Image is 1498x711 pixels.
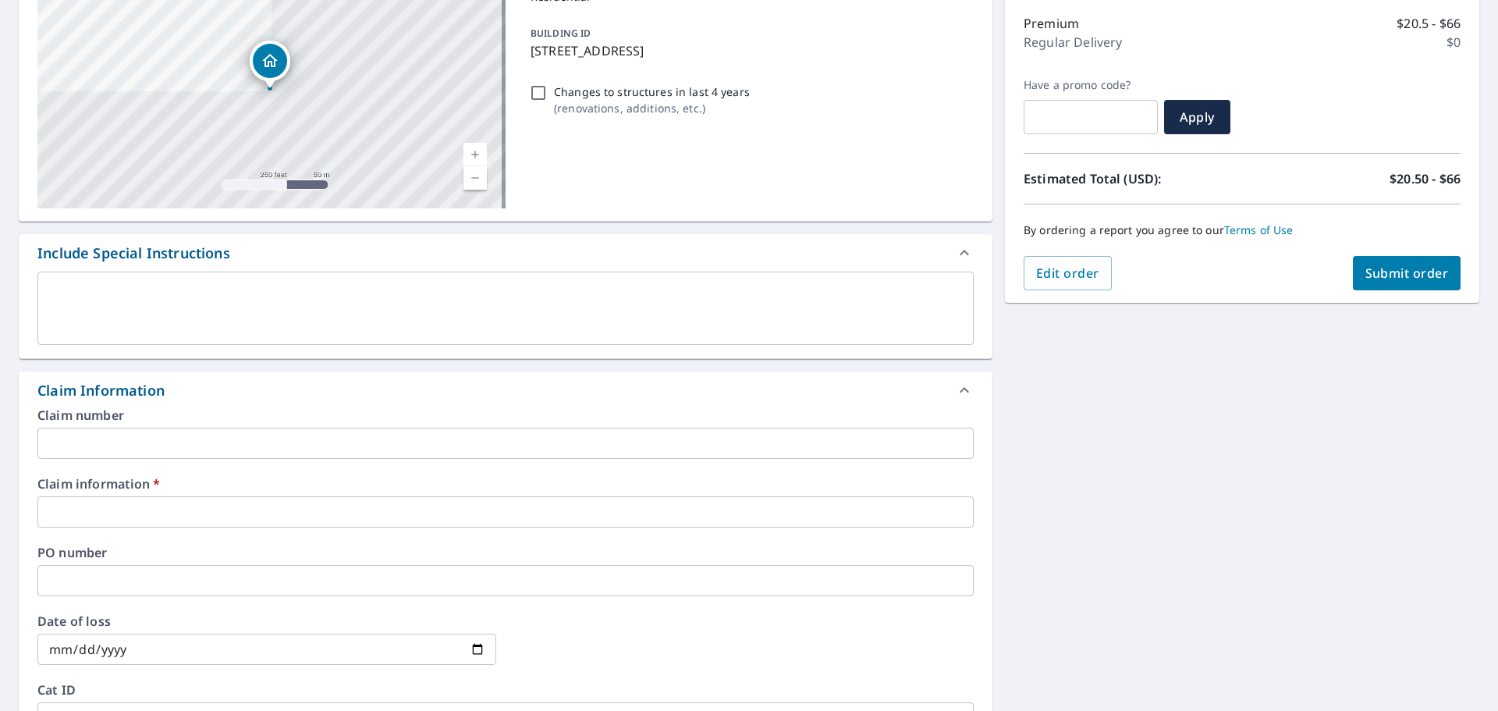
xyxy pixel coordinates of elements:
[1024,33,1122,52] p: Regular Delivery
[1036,265,1099,282] span: Edit order
[37,684,974,696] label: Cat ID
[1397,14,1461,33] p: $20.5 - $66
[37,546,974,559] label: PO number
[554,84,750,100] p: Changes to structures in last 4 years
[531,27,591,40] p: BUILDING ID
[37,243,230,264] div: Include Special Instructions
[463,166,487,190] a: Current Level 17, Zoom Out
[1024,256,1112,290] button: Edit order
[1024,14,1079,33] p: Premium
[531,41,967,60] p: [STREET_ADDRESS]
[554,100,750,116] p: ( renovations, additions, etc. )
[37,409,974,421] label: Claim number
[1164,100,1230,134] button: Apply
[37,380,165,401] div: Claim Information
[37,478,974,490] label: Claim information
[463,143,487,166] a: Current Level 17, Zoom In
[37,615,496,627] label: Date of loss
[19,371,992,409] div: Claim Information
[1177,108,1218,126] span: Apply
[1365,265,1449,282] span: Submit order
[1447,33,1461,52] p: $0
[1024,223,1461,237] p: By ordering a report you agree to our
[250,41,290,89] div: Dropped pin, building 1, Residential property, 18973 Deer Run Ests Warrenton, MO 63383
[1390,169,1461,188] p: $20.50 - $66
[1024,78,1158,92] label: Have a promo code?
[1224,222,1294,237] a: Terms of Use
[1024,169,1242,188] p: Estimated Total (USD):
[1353,256,1461,290] button: Submit order
[19,234,992,272] div: Include Special Instructions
